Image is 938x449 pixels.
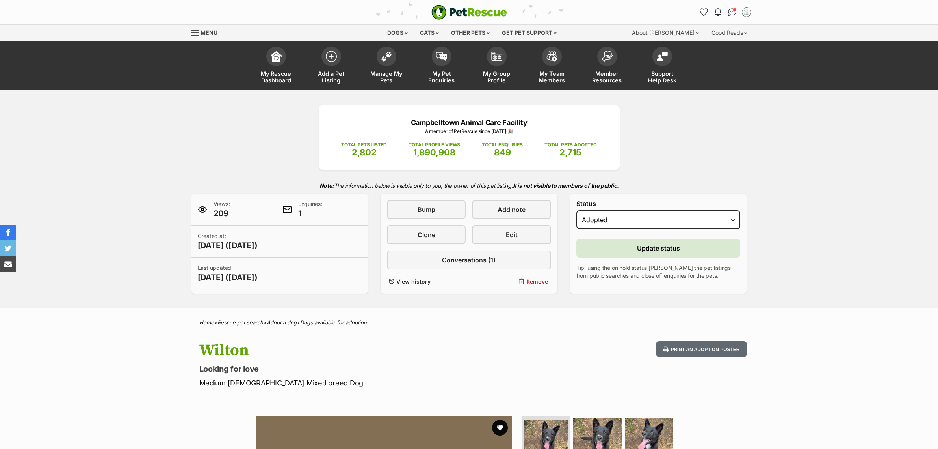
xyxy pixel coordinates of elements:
[469,43,524,90] a: My Group Profile
[472,225,551,244] a: Edit
[626,25,704,41] div: About [PERSON_NAME]
[413,147,455,157] span: 1,890,908
[546,51,557,62] img: team-members-icon-5396bd8760b3fe7c0b43da4ab00e1e3bb1a5d9ba89233759b79545d2d3fc5d0d.svg
[382,25,413,41] div: Dogs
[387,251,551,269] a: Conversations (1)
[589,70,625,84] span: Member Resources
[191,178,747,194] p: The information below is visible only to you, the owner of this pet listing.
[267,319,297,326] a: Adopt a dog
[198,240,258,251] span: [DATE] ([DATE])
[381,51,392,62] img: manage-my-pets-icon-02211641906a0b7f246fdf0571729dbe1e7629f14944591b6c1af311fb30b64b.svg
[472,276,551,287] button: Remove
[369,70,404,84] span: Manage My Pets
[298,200,322,219] p: Enquiries:
[472,200,551,219] a: Add note
[249,43,304,90] a: My Rescue Dashboard
[698,6,710,19] a: Favourites
[492,420,508,436] button: favourite
[576,239,741,258] button: Update status
[387,276,466,287] a: View history
[258,70,294,84] span: My Rescue Dashboard
[414,25,444,41] div: Cats
[198,272,258,283] span: [DATE] ([DATE])
[214,200,230,219] p: Views:
[491,52,502,61] img: group-profile-icon-3fa3cf56718a62981997c0bc7e787c4b2cf8bcc04b72c1350f741eb67cf2f40e.svg
[387,225,466,244] a: Clone
[180,320,759,326] div: > > >
[191,25,223,39] a: Menu
[580,43,635,90] a: Member Resources
[319,182,334,189] strong: Note:
[698,6,753,19] ul: Account quick links
[706,25,753,41] div: Good Reads
[559,147,581,157] span: 2,715
[331,128,608,135] p: A member of PetRescue since [DATE] 🎉
[359,43,414,90] a: Manage My Pets
[446,25,495,41] div: Other pets
[217,319,263,326] a: Rescue pet search
[524,43,580,90] a: My Team Members
[298,208,322,219] span: 1
[576,200,741,207] label: Status
[506,230,518,239] span: Edit
[728,8,736,16] img: chat-41dd97257d64d25036548639549fe6c8038ab92f7586957e7f3b1b290dea8141.svg
[199,319,214,326] a: Home
[715,8,721,16] img: notifications-46538b983faf8c2785f20acdc204bb7945ddae34d4c08c2a6579f10ce5e182be.svg
[271,51,282,62] img: dashboard-icon-eb2f2d2d3e046f16d808141f083e7271f6b2e854fb5c12c21221c1fb7104beca.svg
[544,141,597,148] p: TOTAL PETS ADOPTED
[442,255,496,265] span: Conversations (1)
[479,70,515,84] span: My Group Profile
[656,341,747,357] button: Print an adoption poster
[726,6,739,19] a: Conversations
[431,5,507,20] img: logo-e224e6f780fb5917bec1dbf3a21bbac754714ae5b6737aabdf751b685950b380.svg
[199,363,533,374] p: Looking for love
[331,117,608,128] p: Campbelltown Animal Care Facility
[352,147,377,157] span: 2,802
[712,6,724,19] button: Notifications
[635,43,690,90] a: Support Help Desk
[496,25,562,41] div: Get pet support
[657,52,668,61] img: help-desk-icon-fdf02630f3aa405de69fd3d07c3f3aa587a6932b1a1747fa1d2bba05be0121f9.svg
[740,6,753,19] button: My account
[637,243,680,253] span: Update status
[494,147,511,157] span: 849
[304,43,359,90] a: Add a Pet Listing
[201,29,217,36] span: Menu
[199,341,533,359] h1: Wilton
[482,141,522,148] p: TOTAL ENQUIRIES
[418,230,435,239] span: Clone
[526,277,548,286] span: Remove
[387,200,466,219] a: Bump
[300,319,367,326] a: Dogs available for adoption
[198,232,258,251] p: Created at:
[743,8,750,16] img: Animal Care Facility Staff profile pic
[198,264,258,283] p: Last updated:
[576,264,741,280] p: Tip: using the on hold status [PERSON_NAME] the pet listings from public searches and close off e...
[214,208,230,219] span: 209
[341,141,387,148] p: TOTAL PETS LISTED
[602,51,613,62] img: member-resources-icon-8e73f808a243e03378d46382f2149f9095a855e16c252ad45f914b54edf8863c.svg
[409,141,460,148] p: TOTAL PROFILE VIEWS
[513,182,619,189] strong: It is not visible to members of the public.
[498,205,526,214] span: Add note
[436,52,447,61] img: pet-enquiries-icon-7e3ad2cf08bfb03b45e93fb7055b45f3efa6380592205ae92323e6603595dc1f.svg
[534,70,570,84] span: My Team Members
[414,43,469,90] a: My Pet Enquiries
[431,5,507,20] a: PetRescue
[396,277,431,286] span: View history
[326,51,337,62] img: add-pet-listing-icon-0afa8454b4691262ce3f59096e99ab1cd57d4a30225e0717b998d2c9b9846f56.svg
[314,70,349,84] span: Add a Pet Listing
[199,378,533,388] p: Medium [DEMOGRAPHIC_DATA] Mixed breed Dog
[424,70,459,84] span: My Pet Enquiries
[418,205,435,214] span: Bump
[645,70,680,84] span: Support Help Desk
